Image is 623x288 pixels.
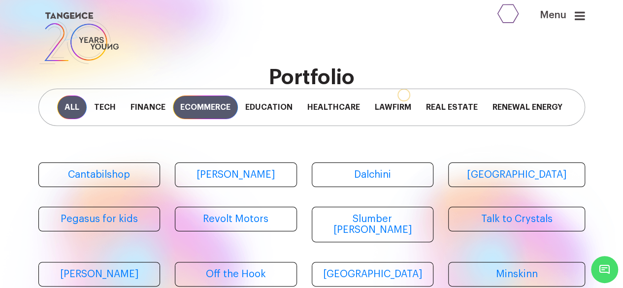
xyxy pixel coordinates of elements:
span: Finance [123,96,173,119]
img: logo SVG [38,10,120,66]
a: Slumber [PERSON_NAME] [312,207,434,242]
span: Lawfirm [367,96,419,119]
a: Dalchini [312,162,434,187]
h2: Portfolio [38,66,585,89]
span: Real Estate [419,96,485,119]
a: Minskinn [448,262,585,287]
span: Healthcare [300,96,367,119]
a: [PERSON_NAME] [38,262,161,287]
span: Chat Widget [591,256,618,283]
a: Pegasus for kids [38,207,161,231]
span: Ecommerce [173,96,238,119]
a: Cantabilshop [38,162,161,187]
a: Talk to Crystals [448,207,585,231]
a: [GEOGRAPHIC_DATA] [448,162,585,187]
span: Education [238,96,300,119]
a: Off the Hook [175,262,297,287]
span: Renewal Energy [485,96,570,119]
a: Revolt Motors [175,207,297,231]
span: Tech [87,96,123,119]
a: [PERSON_NAME] [175,162,297,187]
span: All [57,96,87,119]
a: [GEOGRAPHIC_DATA] [312,262,434,287]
